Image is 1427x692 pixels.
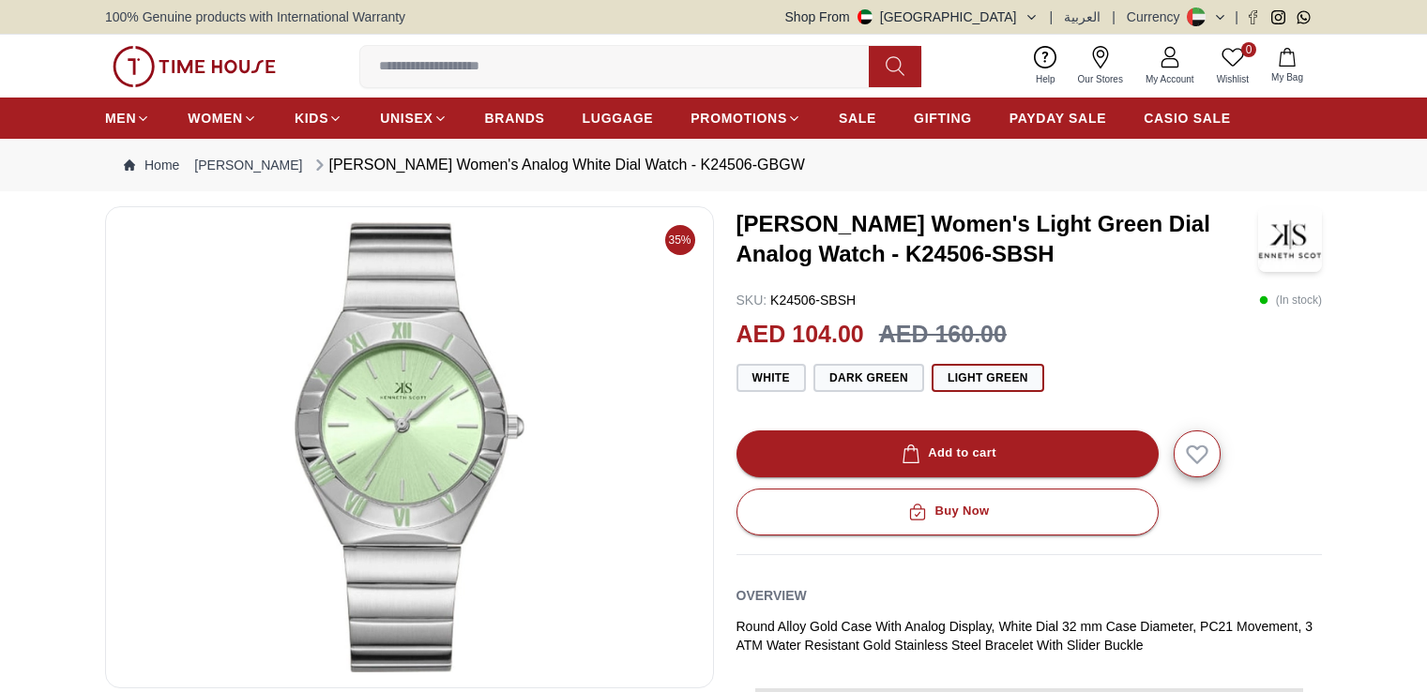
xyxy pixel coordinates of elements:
p: ( In stock ) [1259,291,1322,309]
button: Add to cart [736,430,1159,477]
span: KIDS [295,109,328,128]
button: Shop From[GEOGRAPHIC_DATA] [785,8,1039,26]
a: Home [124,156,179,174]
button: My Bag [1260,44,1314,88]
button: العربية [1064,8,1101,26]
span: 35% [665,225,695,255]
div: [PERSON_NAME] Women's Analog White Dial Watch - K24506-GBGW [311,154,805,176]
a: BRANDS [485,101,545,135]
span: My Bag [1264,70,1311,84]
h2: AED 104.00 [736,317,864,353]
a: 0Wishlist [1206,42,1260,90]
a: KIDS [295,101,342,135]
span: WOMEN [188,109,243,128]
div: Currency [1127,8,1188,26]
div: Round Alloy Gold Case With Analog Display, White Dial 32 mm Case Diameter, PC21 Movement, 3 ATM W... [736,617,1323,654]
a: WOMEN [188,101,257,135]
img: Kenneth Scott Women's Light Green Dial Analog Watch - K24506-SBSH [1258,206,1322,272]
span: Help [1028,72,1063,86]
span: SKU : [736,293,767,308]
span: Wishlist [1209,72,1256,86]
a: UNISEX [380,101,447,135]
a: Help [1025,42,1067,90]
h3: [PERSON_NAME] Women's Light Green Dial Analog Watch - K24506-SBSH [736,209,1258,269]
span: BRANDS [485,109,545,128]
span: | [1050,8,1054,26]
span: MEN [105,109,136,128]
a: GIFTING [914,101,972,135]
a: MEN [105,101,150,135]
span: UNISEX [380,109,433,128]
img: United Arab Emirates [858,9,873,24]
a: Whatsapp [1297,10,1311,24]
a: SALE [839,101,876,135]
span: PAYDAY SALE [1010,109,1106,128]
span: SALE [839,109,876,128]
span: PROMOTIONS [691,109,787,128]
a: CASIO SALE [1144,101,1231,135]
img: Kenneth Scott Women's Analog White Dial Watch - K24506-GBGW [121,222,698,672]
button: Buy Now [736,489,1159,535]
button: Dark green [813,364,924,392]
nav: Breadcrumb [105,139,1322,191]
p: K24506-SBSH [736,291,857,309]
h2: Overview [736,581,807,609]
div: Add to cart [898,443,996,464]
span: 0 [1241,42,1256,57]
span: CASIO SALE [1144,109,1231,128]
a: [PERSON_NAME] [194,156,302,174]
span: 100% Genuine products with International Warranty [105,8,405,26]
button: Light green [932,364,1044,392]
a: Facebook [1246,10,1260,24]
span: | [1235,8,1238,26]
a: PAYDAY SALE [1010,101,1106,135]
a: Instagram [1271,10,1285,24]
button: White [736,364,806,392]
span: GIFTING [914,109,972,128]
span: | [1112,8,1116,26]
img: ... [113,46,276,87]
a: PROMOTIONS [691,101,801,135]
span: LUGGAGE [583,109,654,128]
h3: AED 160.00 [879,317,1007,353]
span: My Account [1138,72,1202,86]
a: LUGGAGE [583,101,654,135]
div: Buy Now [904,501,989,522]
span: Our Stores [1070,72,1131,86]
a: Our Stores [1067,42,1134,90]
